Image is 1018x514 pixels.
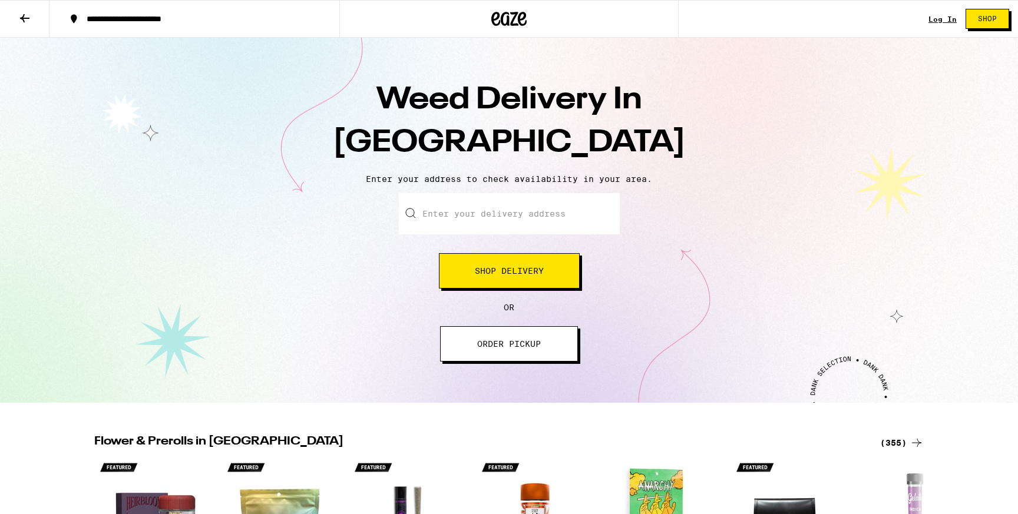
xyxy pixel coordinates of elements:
a: (355) [880,436,924,450]
button: Shop Delivery [439,253,580,288]
span: ORDER PICKUP [477,340,541,348]
span: OR [504,303,514,312]
button: ORDER PICKUP [440,326,578,362]
h1: Weed Delivery In [303,79,715,165]
h2: Flower & Prerolls in [GEOGRAPHIC_DATA] [94,436,866,450]
span: Shop Delivery [475,267,544,275]
a: Shop [957,9,1018,29]
p: Enter your address to check availability in your area. [12,174,1006,184]
span: [GEOGRAPHIC_DATA] [333,128,686,158]
input: Enter your delivery address [399,193,620,234]
button: Shop [966,9,1009,29]
span: Shop [978,15,997,22]
a: Log In [928,15,957,23]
